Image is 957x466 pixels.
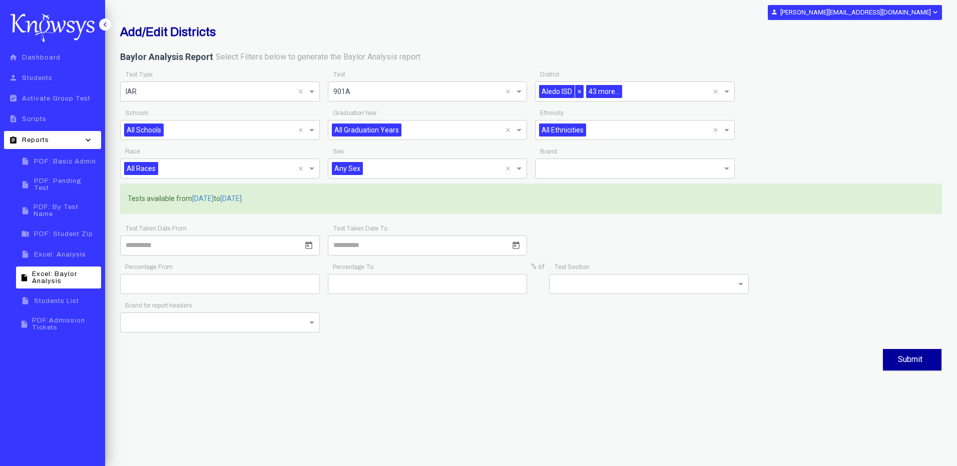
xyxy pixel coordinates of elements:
[19,273,30,282] i: insert_drive_file
[883,349,941,370] button: Submit
[34,158,96,165] span: PDF: Basic Admin
[34,203,98,217] span: PDF: By Test Name
[125,71,153,78] app-required-indication: Test Type
[34,251,86,258] span: Excel: Analysis
[19,250,32,258] i: insert_drive_file
[19,180,32,189] i: insert_drive_file
[333,263,373,270] app-required-indication: Percentage To
[19,320,30,328] i: insert_drive_file
[540,109,564,116] app-required-indication: Ethnicity
[125,302,192,309] app-required-indication: Brand for report headers
[713,124,722,136] span: Clear all
[32,317,98,331] span: PDF:Admission Tickets
[34,177,98,191] span: PDF: Pending Test
[333,109,377,116] app-required-indication: Graduation Year
[125,263,173,270] app-required-indication: Percentage From
[192,194,214,204] span: [DATE]
[19,229,32,238] i: folder_zip
[554,263,589,270] app-required-indication: Test Section
[7,73,20,82] i: person
[332,123,401,136] span: All Graduation Years
[19,157,32,165] i: insert_drive_file
[540,71,559,78] app-required-indication: District
[220,194,242,204] span: [DATE]
[531,262,545,272] label: % of
[7,114,20,123] i: description
[506,85,514,97] span: Clear all
[216,51,420,63] label: Select Filters below to generate the Baylor Analysis report
[7,136,20,144] i: assignment
[128,194,242,204] label: Tests available from to
[586,85,622,98] span: 43 more...
[22,74,53,81] span: Students
[22,95,91,102] span: Activate Group Test
[22,54,61,61] span: Dashboard
[124,162,158,175] span: All Races
[34,230,93,237] span: PDF: Student Zip
[506,124,514,136] span: Clear all
[81,135,96,145] i: keyboard_arrow_down
[931,8,938,16] i: expand_more
[298,162,307,174] span: Clear all
[124,123,164,136] span: All Schools
[19,296,32,305] i: insert_drive_file
[120,25,663,39] h2: Add/Edit Districts
[332,162,363,175] span: Any Sex
[298,85,307,97] span: Clear all
[539,123,586,136] span: All Ethnicities
[7,94,20,102] i: assignment_turned_in
[100,19,110,29] i: keyboard_arrow_left
[32,270,98,284] span: Excel: Baylor Analysis
[771,8,778,15] i: person
[19,206,31,215] i: insert_drive_file
[125,109,148,116] app-required-indication: Schools
[120,51,213,62] b: Baylor Analysis Report
[333,225,387,232] app-required-indication: Test Taken Date To
[510,239,522,251] button: Open calendar
[34,297,79,304] span: Students List
[333,71,345,78] app-required-indication: Test
[7,53,20,61] i: home
[303,239,315,251] button: Open calendar
[713,85,722,97] span: Clear all
[22,136,49,143] span: Reports
[575,85,584,98] span: ×
[298,124,307,136] span: Clear all
[539,85,575,98] span: Aledo ISD
[125,148,140,155] app-required-indication: Race
[540,148,557,155] app-required-indication: Brand
[506,162,514,174] span: Clear all
[780,8,931,16] b: [PERSON_NAME][EMAIL_ADDRESS][DOMAIN_NAME]
[22,115,47,122] span: Scripts
[333,148,344,155] app-required-indication: Sex
[125,225,187,232] app-required-indication: Test Taken Date From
